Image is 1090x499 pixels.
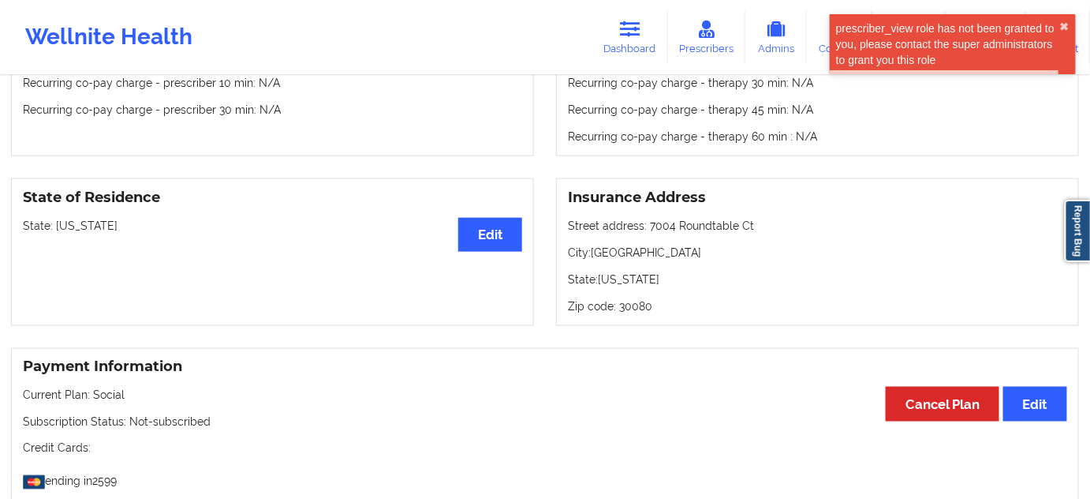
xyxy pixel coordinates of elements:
h3: Payment Information [23,358,1067,376]
p: Street address: 7004 Roundtable Ct [568,218,1067,234]
p: Current Plan: Social [23,387,1067,403]
p: Recurring co-pay charge - prescriber 30 min : N/A [23,102,522,118]
p: Subscription Status: Not-subscribed [23,414,1067,430]
div: prescriber_view role has not been granted to you, please contact the super administrators to gran... [836,21,1060,68]
a: Admins [745,11,807,63]
p: Recurring co-pay charge - therapy 60 min : N/A [568,129,1067,144]
h3: Insurance Address [568,189,1067,207]
a: Dashboard [592,11,668,63]
p: Zip code: 30080 [568,298,1067,314]
button: Cancel Plan [886,387,999,421]
p: Recurring co-pay charge - prescriber 10 min : N/A [23,75,522,91]
a: Prescribers [668,11,746,63]
p: Recurring co-pay charge - therapy 30 min : N/A [568,75,1067,91]
a: Coaches [807,11,872,63]
p: ending in 2599 [23,467,1067,490]
a: Report Bug [1065,200,1090,262]
p: City: [GEOGRAPHIC_DATA] [568,245,1067,261]
p: Credit Cards: [23,441,1067,456]
h3: State of Residence [23,189,522,207]
button: Edit [458,218,522,252]
button: Edit [1003,387,1067,421]
p: Recurring co-pay charge - therapy 45 min : N/A [568,102,1067,118]
button: close [1060,21,1069,33]
p: State: [US_STATE] [568,272,1067,287]
p: State: [US_STATE] [23,218,522,234]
